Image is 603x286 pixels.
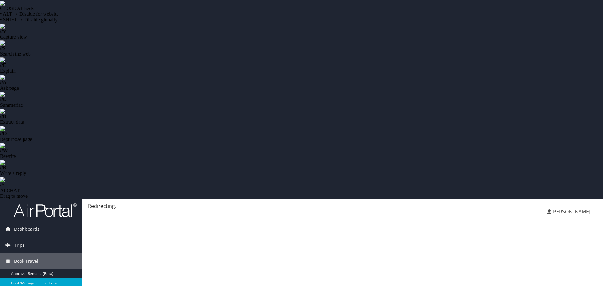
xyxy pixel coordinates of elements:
span: Trips [14,237,25,253]
img: airportal-logo.png [14,203,77,218]
a: [PERSON_NAME] [547,202,597,221]
span: [PERSON_NAME] [551,208,590,215]
span: Book Travel [14,253,38,269]
div: Redirecting... [88,202,597,210]
span: Dashboards [14,221,40,237]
